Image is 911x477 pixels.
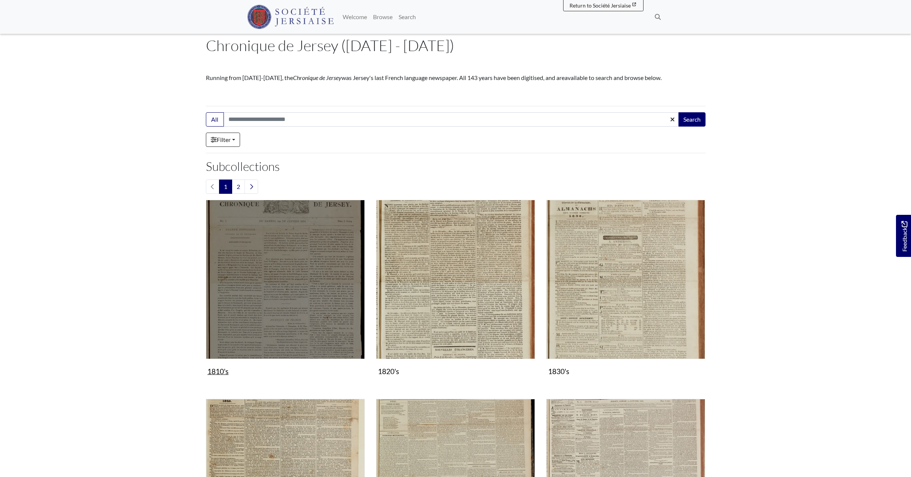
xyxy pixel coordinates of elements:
span: Feedback [900,221,909,251]
h1: Chronique de Jersey ([DATE] - [DATE]) [206,36,706,54]
span: Goto page 1 [219,180,232,194]
img: 1820's [376,200,535,359]
div: Subcollection [541,200,711,390]
em: Chronique de Jersey [293,74,341,81]
a: Société Jersiaise logo [247,3,334,31]
span: Return to Société Jersiaise [570,2,631,9]
a: Browse [370,9,396,24]
div: Subcollection [370,200,541,390]
img: Société Jersiaise [247,5,334,29]
a: Filter [206,133,240,147]
button: Search [678,112,706,127]
nav: pagination [206,180,706,194]
p: Running from [DATE]-[DATE], the was Jersey's last French language newspaper. All 143 years have b... [206,73,706,82]
button: All [206,112,224,127]
div: Subcollection [200,200,370,390]
input: Search this collection... [224,112,679,127]
li: Previous page [206,180,219,194]
a: Would you like to provide feedback? [896,215,911,257]
img: 1830's [546,200,705,359]
a: Goto page 2 [232,180,245,194]
a: 1820's 1820's [376,200,535,379]
a: Next page [245,180,258,194]
h2: Subcollections [206,159,706,174]
a: 1810's 1810's [206,200,365,379]
a: 1830's 1830's [546,200,705,379]
a: Welcome [340,9,370,24]
img: 1810's [206,200,365,359]
a: Search [396,9,419,24]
